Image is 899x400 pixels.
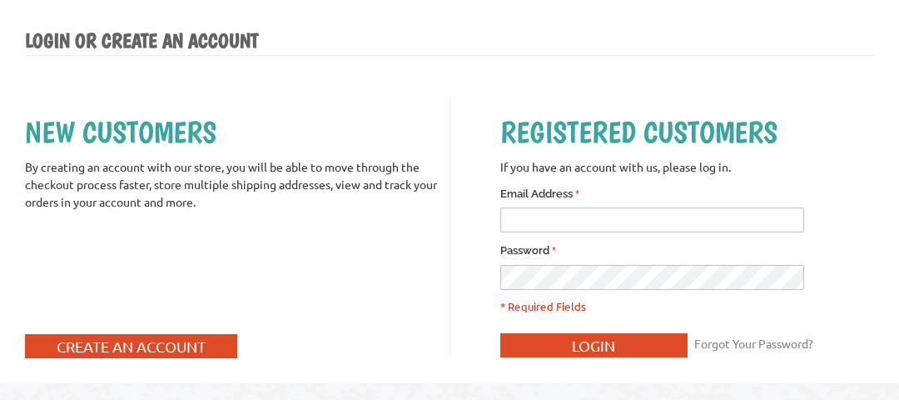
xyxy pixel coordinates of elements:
p: * Required Fields [500,298,874,315]
label: Email Address [500,186,579,202]
p: By creating an account with our store, you will be able to move through the checkout process fast... [25,158,449,211]
p: If you have an account with us, please log in. [500,158,874,176]
a: Forgot Your Password? [690,331,817,356]
h1: Login or Create an Account [25,28,874,56]
label: Password [500,242,556,259]
button: Create an Account [25,334,237,358]
h2: Registered Customers [500,114,874,150]
h2: New Customers [25,114,449,150]
button: Login [500,333,688,357]
span: Create an Account [57,337,206,355]
span: Login [572,337,615,354]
